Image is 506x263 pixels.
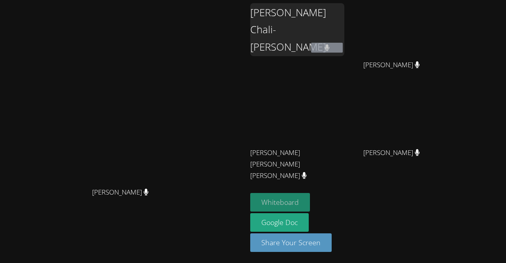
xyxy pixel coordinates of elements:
[250,213,309,232] a: Google Doc
[250,193,310,212] button: Whiteboard
[250,233,332,252] button: Share Your Screen
[363,59,420,71] span: [PERSON_NAME]
[92,187,149,198] span: [PERSON_NAME]
[250,3,344,56] div: [PERSON_NAME] Chali-[PERSON_NAME]
[363,147,420,159] span: [PERSON_NAME]
[250,147,338,182] span: [PERSON_NAME] [PERSON_NAME] [PERSON_NAME]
